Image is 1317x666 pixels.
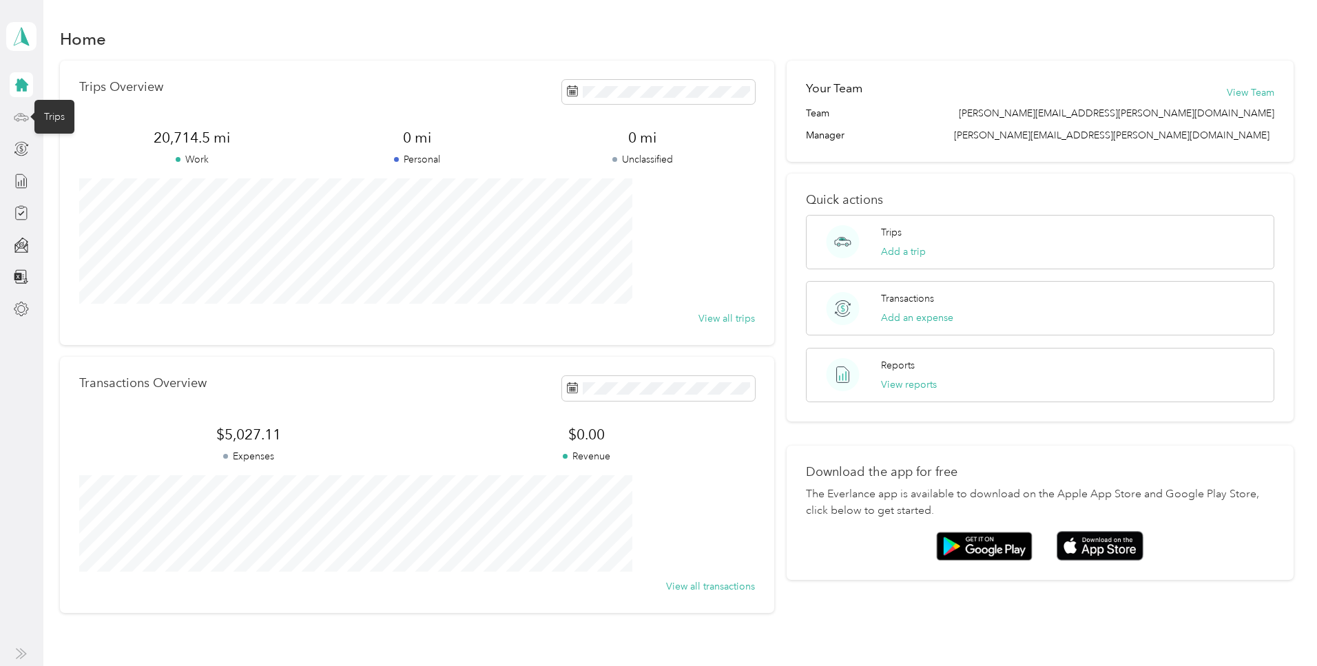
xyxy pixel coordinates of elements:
[79,152,304,167] p: Work
[417,449,755,464] p: Revenue
[304,152,530,167] p: Personal
[881,377,937,392] button: View reports
[304,128,530,147] span: 0 mi
[666,579,755,594] button: View all transactions
[79,425,417,444] span: $5,027.11
[79,449,417,464] p: Expenses
[806,106,829,121] span: Team
[806,193,1274,207] p: Quick actions
[881,311,953,325] button: Add an expense
[806,128,844,143] span: Manager
[881,225,902,240] p: Trips
[881,358,915,373] p: Reports
[79,80,163,94] p: Trips Overview
[936,532,1033,561] img: Google play
[959,106,1274,121] span: [PERSON_NAME][EMAIL_ADDRESS][PERSON_NAME][DOMAIN_NAME]
[806,80,862,97] h2: Your Team
[881,244,926,259] button: Add a trip
[417,425,755,444] span: $0.00
[1240,589,1317,666] iframe: Everlance-gr Chat Button Frame
[881,291,934,306] p: Transactions
[698,311,755,326] button: View all trips
[530,152,755,167] p: Unclassified
[34,100,74,134] div: Trips
[806,486,1274,519] p: The Everlance app is available to download on the Apple App Store and Google Play Store, click be...
[79,128,304,147] span: 20,714.5 mi
[60,32,106,46] h1: Home
[806,465,1274,479] p: Download the app for free
[1057,531,1143,561] img: App store
[1227,85,1274,100] button: View Team
[79,376,207,391] p: Transactions Overview
[530,128,755,147] span: 0 mi
[954,129,1269,141] span: [PERSON_NAME][EMAIL_ADDRESS][PERSON_NAME][DOMAIN_NAME]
